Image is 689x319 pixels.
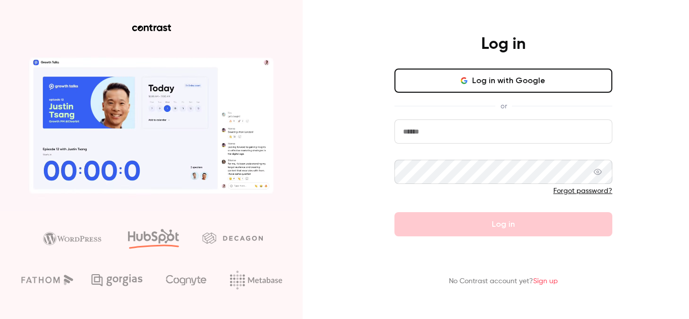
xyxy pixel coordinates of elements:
h4: Log in [481,34,526,54]
a: Sign up [533,278,558,285]
p: No Contrast account yet? [449,276,558,287]
img: decagon [202,232,263,243]
a: Forgot password? [553,187,612,195]
span: or [495,101,512,111]
button: Log in with Google [394,69,612,93]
